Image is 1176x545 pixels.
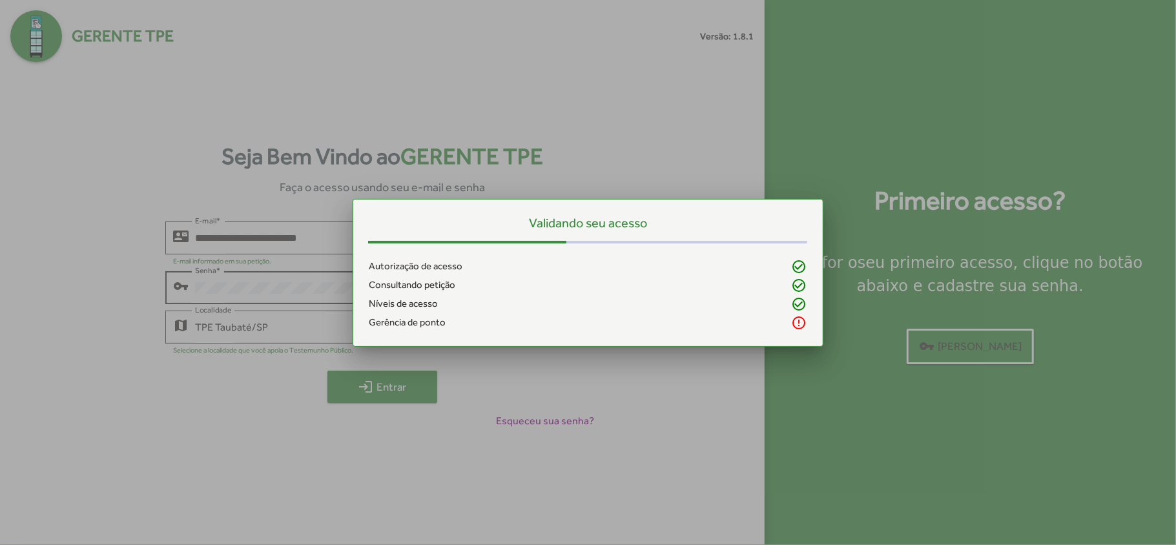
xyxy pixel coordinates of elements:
[369,215,807,231] h5: Validando seu acesso
[792,259,807,274] mat-icon: check_circle_outline
[369,296,438,311] span: Níveis de acesso
[792,296,807,312] mat-icon: check_circle_outline
[369,278,455,293] span: Consultando petição
[369,315,446,330] span: Gerência de ponto
[369,259,462,274] span: Autorização de acesso
[792,315,807,331] mat-icon: error_outline
[792,278,807,293] mat-icon: check_circle_outline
